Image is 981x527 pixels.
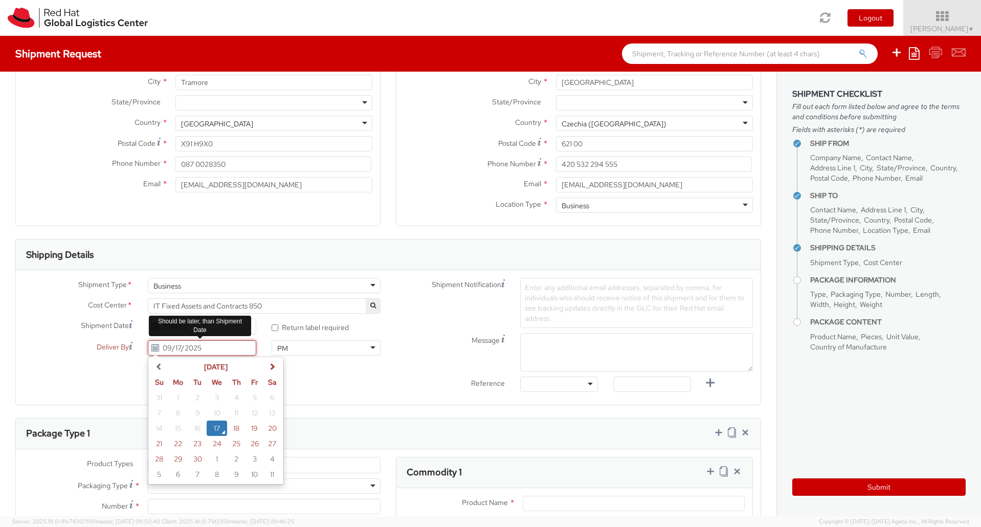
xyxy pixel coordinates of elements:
[188,375,207,390] th: Tu
[207,467,227,482] td: 8
[207,451,227,467] td: 1
[910,24,974,33] span: [PERSON_NAME]
[78,279,127,291] span: Shipment Type
[810,318,966,326] h4: Package Content
[143,179,161,188] span: Email
[150,375,168,390] th: Su
[150,421,168,436] td: 14
[168,359,263,375] th: Select Month
[87,459,133,468] span: Product Types
[168,467,188,482] td: 6
[853,173,901,183] span: Phone Number
[792,90,966,99] h3: Shipment Checklist
[810,153,861,162] span: Company Name
[227,451,246,467] td: 2
[562,119,666,129] div: Czechia ([GEOGRAPHIC_DATA])
[81,320,129,331] span: Shipment Date
[168,405,188,421] td: 8
[864,215,889,225] span: Country
[102,501,128,511] span: Number
[227,421,246,436] td: 18
[528,77,541,86] span: City
[227,405,246,421] td: 11
[188,405,207,421] td: 9
[168,436,188,451] td: 22
[207,390,227,405] td: 3
[153,301,375,311] span: IT Fixed Assets and Contracts 850
[792,124,966,135] span: Fields with asterisks (*) are required
[148,298,381,314] span: IT Fixed Assets and Contracts 850
[810,332,856,341] span: Product Name
[263,375,281,390] th: Sa
[462,498,508,507] span: Product Name
[227,467,246,482] td: 9
[207,436,227,451] td: 24
[863,258,902,267] span: Cost Center
[181,119,253,129] div: [GEOGRAPHIC_DATA]
[162,518,295,525] span: Client: 2025.18.0-71d3358
[246,421,263,436] td: 19
[496,200,541,209] span: Location Type
[905,173,923,183] span: Email
[810,140,966,147] h4: Ship From
[96,518,160,525] span: master, [DATE] 09:50:40
[471,379,505,388] span: Reference
[916,290,939,299] span: Length
[810,244,966,252] h4: Shipping Details
[97,342,129,353] span: Deliver By
[246,375,263,390] th: Fr
[149,316,251,336] div: Should be later, than Shipment Date
[525,283,744,323] span: Enter any additional email addresses, separated by comma, for individuals who should receive noti...
[246,405,263,421] td: 12
[792,478,966,496] button: Submit
[188,451,207,467] td: 30
[860,163,872,172] span: City
[472,336,500,345] span: Message
[524,179,541,188] span: Email
[562,201,589,211] div: Business
[26,250,94,260] h3: Shipping Details
[272,324,278,331] input: Return label required
[894,215,932,225] span: Postal Code
[810,276,966,284] h4: Package Information
[150,390,168,405] td: 31
[432,279,501,290] span: Shipment Notification
[8,8,148,28] img: rh-logistics-00dfa346123c4ec078e1.svg
[910,205,923,214] span: City
[861,332,882,341] span: Pieces
[263,405,281,421] td: 13
[112,159,161,168] span: Phone Number
[810,215,859,225] span: State/Province
[885,290,911,299] span: Number
[263,451,281,467] td: 4
[230,518,295,525] span: master, [DATE] 09:46:25
[810,342,887,352] span: Country of Manufacture
[913,226,930,235] span: Email
[810,173,848,183] span: Postal Code
[810,300,829,309] span: Width
[810,205,856,214] span: Contact Name
[263,421,281,436] td: 20
[269,363,276,370] span: Next Month
[188,467,207,482] td: 7
[150,436,168,451] td: 21
[207,375,227,390] th: We
[227,390,246,405] td: 4
[15,48,101,59] h4: Shipment Request
[834,300,855,309] span: Height
[515,118,541,127] span: Country
[622,43,878,64] input: Shipment, Tracking or Reference Number (at least 4 chars)
[487,159,536,168] span: Phone Number
[135,118,161,127] span: Country
[810,226,858,235] span: Phone Number
[866,153,912,162] span: Contact Name
[168,421,188,436] td: 15
[227,436,246,451] td: 25
[863,226,908,235] span: Location Type
[246,467,263,482] td: 10
[810,163,855,172] span: Address Line 1
[188,436,207,451] td: 23
[227,375,246,390] th: Th
[792,101,966,122] span: Fill out each form listed below and agree to the terms and conditions before submitting
[930,163,956,172] span: Country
